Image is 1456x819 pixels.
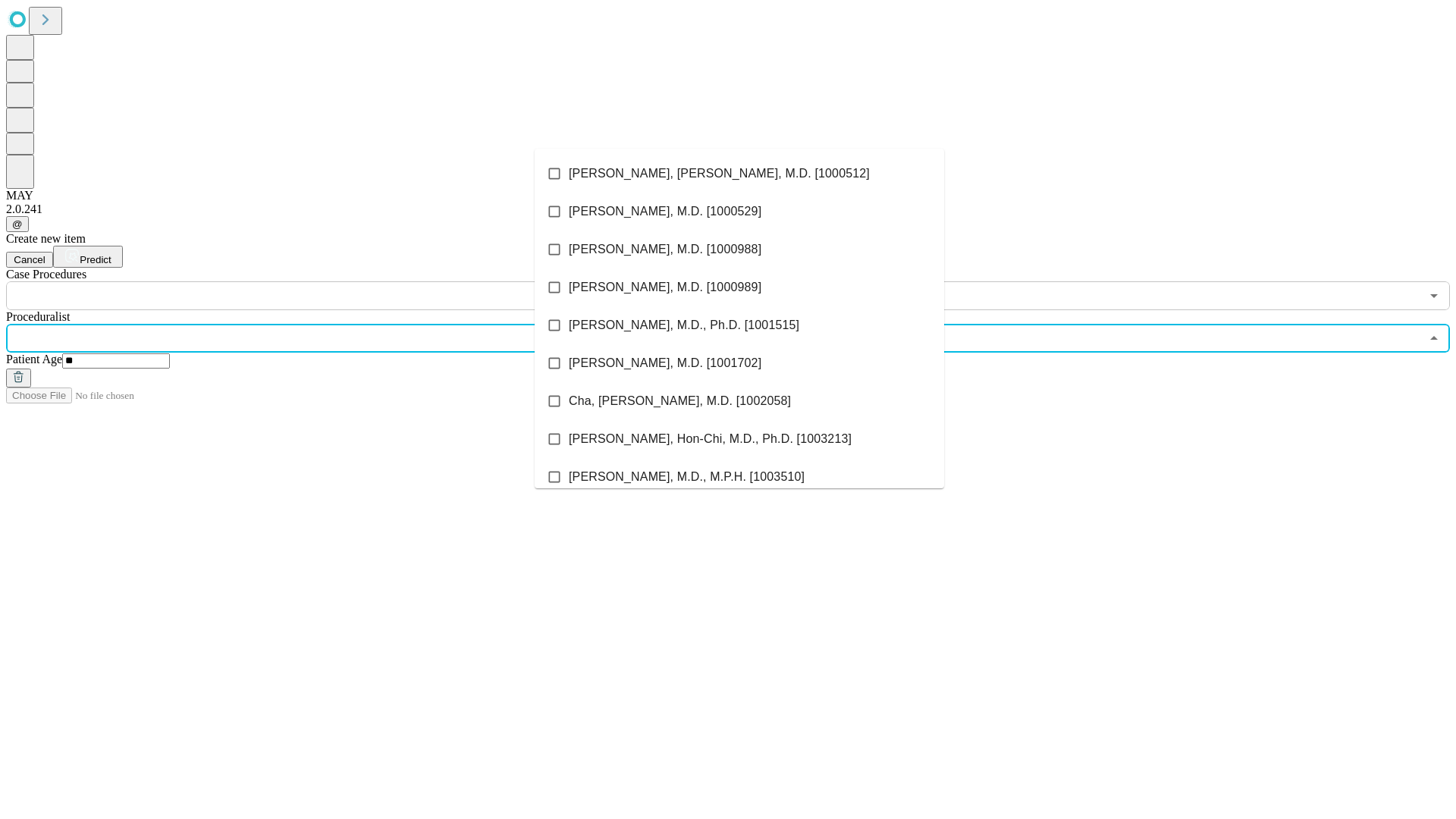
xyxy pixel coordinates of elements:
[569,316,799,334] span: [PERSON_NAME], M.D., Ph.D. [1001515]
[14,254,45,265] span: Cancel
[6,310,70,323] span: Proceduralist
[6,202,1450,216] div: 2.0.241
[53,246,123,268] button: Predict
[1423,328,1445,349] button: Close
[6,189,1450,202] div: MAY
[569,392,791,410] span: Cha, [PERSON_NAME], M.D. [1002058]
[569,165,870,183] span: [PERSON_NAME], [PERSON_NAME], M.D. [1000512]
[6,268,86,281] span: Scheduled Procedure
[569,354,761,372] span: [PERSON_NAME], M.D. [1001702]
[6,353,62,366] span: Patient Age
[569,240,761,259] span: [PERSON_NAME], M.D. [1000988]
[569,468,805,486] span: [PERSON_NAME], M.D., M.P.H. [1003510]
[6,216,29,232] button: @
[569,430,852,448] span: [PERSON_NAME], Hon-Chi, M.D., Ph.D. [1003213]
[80,254,111,265] span: Predict
[569,202,761,221] span: [PERSON_NAME], M.D. [1000529]
[1423,285,1445,306] button: Open
[569,278,761,297] span: [PERSON_NAME], M.D. [1000989]
[6,232,86,245] span: Create new item
[12,218,23,230] span: @
[6,252,53,268] button: Cancel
